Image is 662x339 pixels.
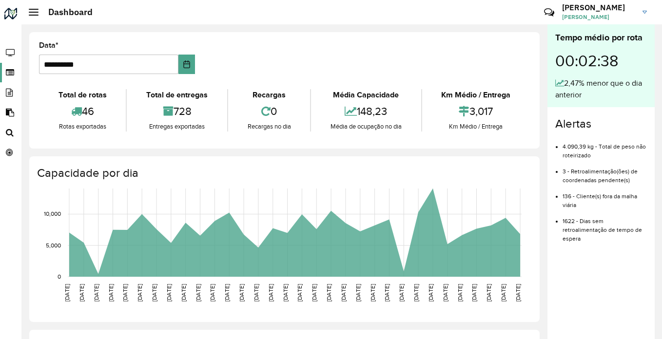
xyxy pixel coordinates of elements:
text: [DATE] [224,284,230,301]
text: [DATE] [326,284,332,301]
text: [DATE] [64,284,70,301]
text: [DATE] [398,284,405,301]
text: [DATE] [78,284,85,301]
text: [DATE] [428,284,434,301]
text: [DATE] [136,284,143,301]
div: Km Médio / Entrega [425,89,527,101]
div: Total de entregas [129,89,224,101]
h4: Alertas [555,117,647,131]
h2: Dashboard [39,7,93,18]
text: [DATE] [122,284,128,301]
text: [DATE] [180,284,187,301]
div: Média Capacidade [313,89,418,101]
div: 0 [231,101,308,122]
div: 46 [41,101,123,122]
label: Data [39,39,58,51]
text: [DATE] [151,284,157,301]
span: [PERSON_NAME] [562,13,635,21]
div: Entregas exportadas [129,122,224,132]
div: Recargas [231,89,308,101]
text: [DATE] [268,284,274,301]
a: Contato Rápido [539,2,560,23]
li: 4.090,39 kg - Total de peso não roteirizado [563,135,647,160]
text: [DATE] [209,284,215,301]
text: [DATE] [296,284,303,301]
text: [DATE] [282,284,289,301]
li: 1622 - Dias sem retroalimentação de tempo de espera [563,209,647,243]
text: [DATE] [370,284,376,301]
div: Km Médio / Entrega [425,122,527,132]
div: 728 [129,101,224,122]
text: 5,000 [46,242,61,248]
li: 3 - Retroalimentação(ões) de coordenadas pendente(s) [563,160,647,185]
div: 3,017 [425,101,527,122]
h3: [PERSON_NAME] [562,3,635,12]
text: [DATE] [384,284,390,301]
text: [DATE] [471,284,477,301]
h4: Capacidade por dia [37,166,530,180]
div: Recargas no dia [231,122,308,132]
div: Média de ocupação no dia [313,122,418,132]
text: 0 [58,273,61,280]
text: [DATE] [442,284,448,301]
text: 10,000 [44,211,61,217]
div: Total de rotas [41,89,123,101]
text: [DATE] [195,284,201,301]
text: [DATE] [486,284,492,301]
text: [DATE] [355,284,361,301]
text: [DATE] [108,284,114,301]
div: 148,23 [313,101,418,122]
li: 136 - Cliente(s) fora da malha viária [563,185,647,209]
div: 00:02:38 [555,44,647,77]
text: [DATE] [238,284,245,301]
text: [DATE] [93,284,99,301]
text: [DATE] [515,284,521,301]
div: Tempo médio por rota [555,31,647,44]
text: [DATE] [340,284,347,301]
text: [DATE] [413,284,419,301]
div: 2,47% menor que o dia anterior [555,77,647,101]
text: [DATE] [500,284,506,301]
text: [DATE] [457,284,463,301]
text: [DATE] [253,284,259,301]
text: [DATE] [166,284,172,301]
div: Rotas exportadas [41,122,123,132]
button: Choose Date [178,55,195,74]
text: [DATE] [311,284,317,301]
